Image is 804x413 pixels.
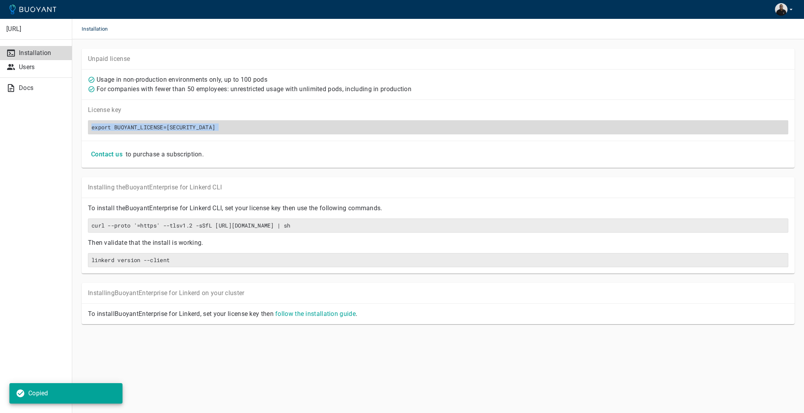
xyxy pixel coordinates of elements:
[91,124,785,131] h6: export BUOYANT_LICENSE=[SECURITY_DATA]
[88,310,788,318] p: To install Buoyant Enterprise for Linkerd, set your license key then .
[88,289,788,297] p: Installing Buoyant Enterprise for Linkerd on your cluster
[91,257,785,264] h6: linkerd version --client
[97,76,267,84] p: Usage in non-production environments only, up to 100 pods
[88,55,788,63] p: Unpaid license
[6,25,66,33] p: [URL]
[88,106,788,114] p: License key
[88,147,126,162] button: Contact us
[19,84,66,92] p: Docs
[97,85,411,93] p: For companies with fewer than 50 employees: unrestricted usage with unlimited pods, including in ...
[19,63,66,71] p: Users
[88,204,788,212] p: To install the Buoyant Enterprise for Linkerd CLI, set your license key then use the following co...
[775,3,788,16] img: Alisson Pereira dos Santos
[126,151,204,158] p: to purchase a subscription.
[275,310,356,318] a: follow the installation guide
[91,222,785,229] h6: curl --proto '=https' --tlsv1.2 -sSfL [URL][DOMAIN_NAME] | sh
[88,184,788,191] p: Installing the Buoyant Enterprise for Linkerd CLI
[91,151,122,158] h4: Contact us
[82,19,117,39] span: Installation
[19,49,66,57] p: Installation
[88,239,788,247] p: Then validate that the install is working.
